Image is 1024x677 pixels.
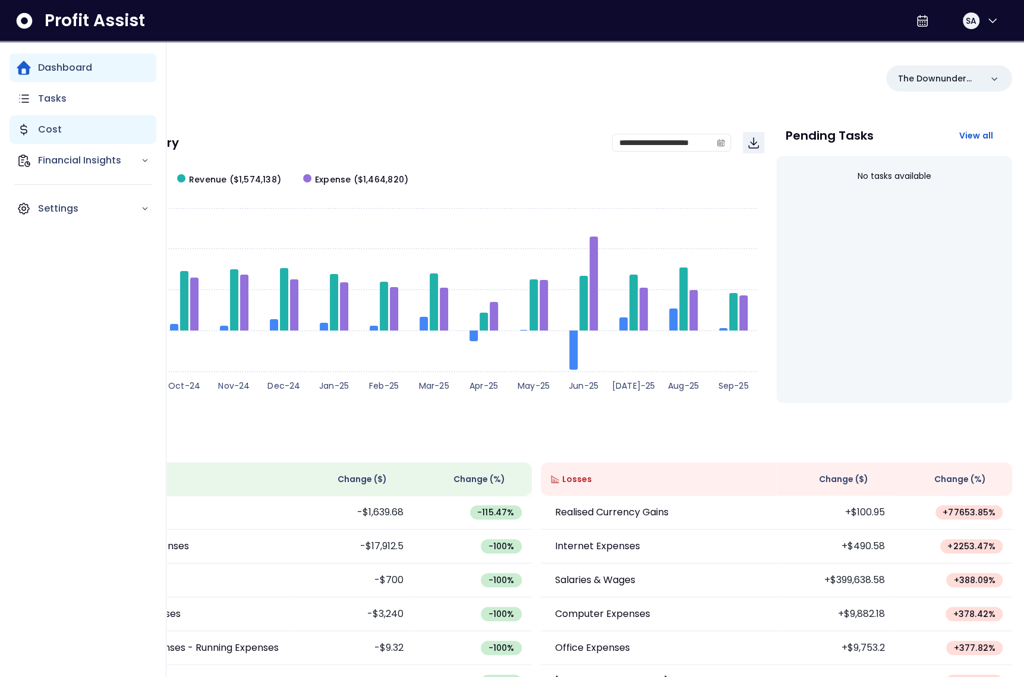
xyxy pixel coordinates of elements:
[319,380,349,392] text: Jan-25
[819,473,868,486] span: Change ( $ )
[369,380,399,392] text: Feb-25
[267,380,300,392] text: Dec-24
[953,608,995,620] span: + 378.42 %
[38,201,141,216] p: Settings
[943,506,995,518] span: + 77653.85 %
[786,160,1003,192] div: No tasks available
[555,641,630,655] p: Office Expenses
[477,506,515,518] span: -115.47 %
[953,642,995,654] span: + 377.82 %
[555,539,640,553] p: Internet Expenses
[418,380,449,392] text: Mar-25
[555,505,669,519] p: Realised Currency Gains
[717,138,725,147] svg: calendar
[947,540,995,552] span: + 2253.47 %
[38,122,62,137] p: Cost
[74,641,279,655] p: Motor Vehicle Expenses - Running Expenses
[718,380,748,392] text: Sep-25
[218,380,250,392] text: Nov-24
[898,73,981,85] p: The Downunder Bar
[555,573,635,587] p: Salaries & Wages
[470,380,498,392] text: Apr-25
[612,380,656,392] text: [DATE]-25
[295,597,413,631] td: -$3,240
[562,473,592,486] span: Losses
[488,608,514,620] span: -100 %
[189,174,281,186] span: Revenue ($1,574,138)
[168,380,200,392] text: Oct-24
[776,496,894,530] td: +$100.95
[45,10,145,32] span: Profit Assist
[453,473,505,486] span: Change (%)
[338,473,387,486] span: Change ( $ )
[776,631,894,665] td: +$9,753.2
[488,642,514,654] span: -100 %
[743,132,764,153] button: Download
[934,473,986,486] span: Change (%)
[668,380,699,392] text: Aug-25
[38,92,67,106] p: Tasks
[295,530,413,563] td: -$17,912.5
[295,496,413,530] td: -$1,639.68
[488,540,514,552] span: -100 %
[295,631,413,665] td: -$9.32
[786,130,874,141] p: Pending Tasks
[295,563,413,597] td: -$700
[38,153,141,168] p: Financial Insights
[776,597,894,631] td: +$9,882.18
[59,436,1012,448] p: Wins & Losses
[776,530,894,563] td: +$490.58
[569,380,598,392] text: Jun-25
[555,607,650,621] p: Computer Expenses
[966,15,976,27] span: SA
[959,130,993,141] span: View all
[953,574,995,586] span: + 388.09 %
[488,574,514,586] span: -100 %
[518,380,550,392] text: May-25
[38,61,92,75] p: Dashboard
[776,563,894,597] td: +$399,638.58
[949,125,1003,146] button: View all
[315,174,408,186] span: Expense ($1,464,820)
